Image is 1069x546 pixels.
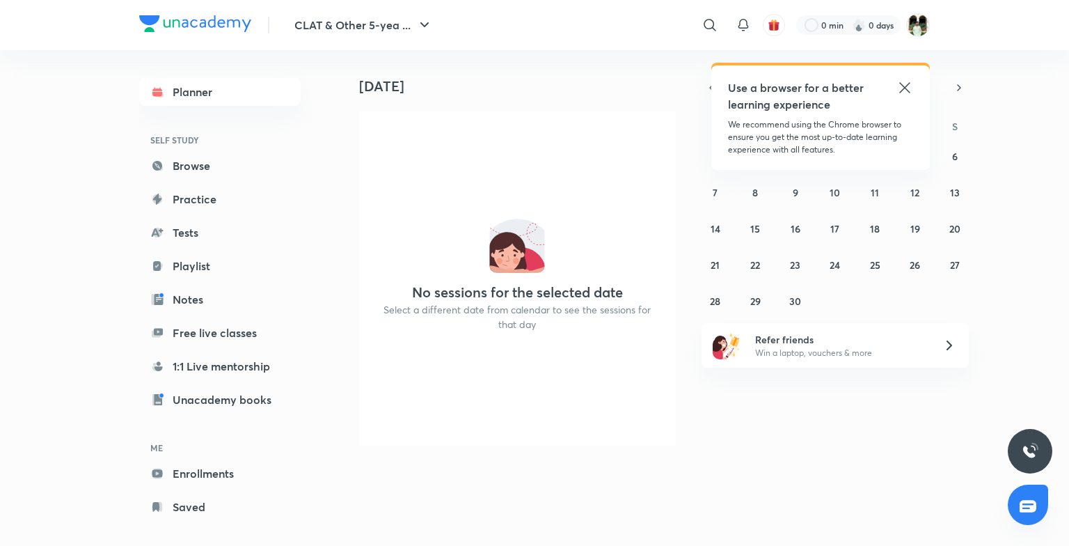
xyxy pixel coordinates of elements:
[139,319,301,347] a: Free live classes
[139,152,301,180] a: Browse
[864,181,886,203] button: September 11, 2025
[713,331,741,359] img: referral
[864,253,886,276] button: September 25, 2025
[139,15,251,32] img: Company Logo
[789,295,801,308] abbr: September 30, 2025
[744,181,766,203] button: September 8, 2025
[139,219,301,247] a: Tests
[952,120,958,133] abbr: Saturday
[910,222,920,235] abbr: September 19, 2025
[852,18,866,32] img: streak
[1022,443,1038,460] img: ttu
[790,258,800,272] abbr: September 23, 2025
[139,436,301,460] h6: ME
[139,386,301,414] a: Unacademy books
[704,253,727,276] button: September 21, 2025
[139,185,301,213] a: Practice
[944,217,966,240] button: September 20, 2025
[750,258,760,272] abbr: September 22, 2025
[768,19,780,31] img: avatar
[784,253,807,276] button: September 23, 2025
[139,78,301,106] a: Planner
[359,78,686,95] h4: [DATE]
[824,253,846,276] button: September 24, 2025
[750,295,761,308] abbr: September 29, 2025
[755,332,926,347] h6: Refer friends
[871,186,879,199] abbr: September 11, 2025
[139,252,301,280] a: Playlist
[824,181,846,203] button: September 10, 2025
[904,217,926,240] button: September 19, 2025
[830,258,840,272] abbr: September 24, 2025
[870,222,880,235] abbr: September 18, 2025
[728,118,913,156] p: We recommend using the Chrome browser to ensure you get the most up-to-date learning experience w...
[139,352,301,380] a: 1:1 Live mentorship
[752,186,758,199] abbr: September 8, 2025
[784,217,807,240] button: September 16, 2025
[139,493,301,521] a: Saved
[139,460,301,487] a: Enrollments
[711,258,720,272] abbr: September 21, 2025
[744,290,766,312] button: September 29, 2025
[944,145,966,167] button: September 6, 2025
[704,290,727,312] button: September 28, 2025
[412,284,623,301] h4: No sessions for the selected date
[793,186,798,199] abbr: September 9, 2025
[950,258,960,272] abbr: September 27, 2025
[755,347,926,359] p: Win a laptop, vouchers & more
[744,253,766,276] button: September 22, 2025
[910,258,920,272] abbr: September 26, 2025
[949,222,960,235] abbr: September 20, 2025
[139,286,301,313] a: Notes
[784,290,807,312] button: September 30, 2025
[286,11,441,39] button: CLAT & Other 5-yea ...
[904,181,926,203] button: September 12, 2025
[830,222,839,235] abbr: September 17, 2025
[906,13,930,37] img: amit
[904,253,926,276] button: September 26, 2025
[910,186,919,199] abbr: September 12, 2025
[952,150,958,163] abbr: September 6, 2025
[870,258,880,272] abbr: September 25, 2025
[139,128,301,152] h6: SELF STUDY
[728,79,866,113] h5: Use a browser for a better learning experience
[944,181,966,203] button: September 13, 2025
[710,295,720,308] abbr: September 28, 2025
[713,186,718,199] abbr: September 7, 2025
[824,217,846,240] button: September 17, 2025
[744,217,766,240] button: September 15, 2025
[791,222,800,235] abbr: September 16, 2025
[864,217,886,240] button: September 18, 2025
[750,222,760,235] abbr: September 15, 2025
[139,15,251,36] a: Company Logo
[376,302,658,331] p: Select a different date from calendar to see the sessions for that day
[950,186,960,199] abbr: September 13, 2025
[784,181,807,203] button: September 9, 2025
[944,253,966,276] button: September 27, 2025
[711,222,720,235] abbr: September 14, 2025
[830,186,840,199] abbr: September 10, 2025
[489,217,545,273] img: No events
[763,14,785,36] button: avatar
[704,217,727,240] button: September 14, 2025
[704,181,727,203] button: September 7, 2025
